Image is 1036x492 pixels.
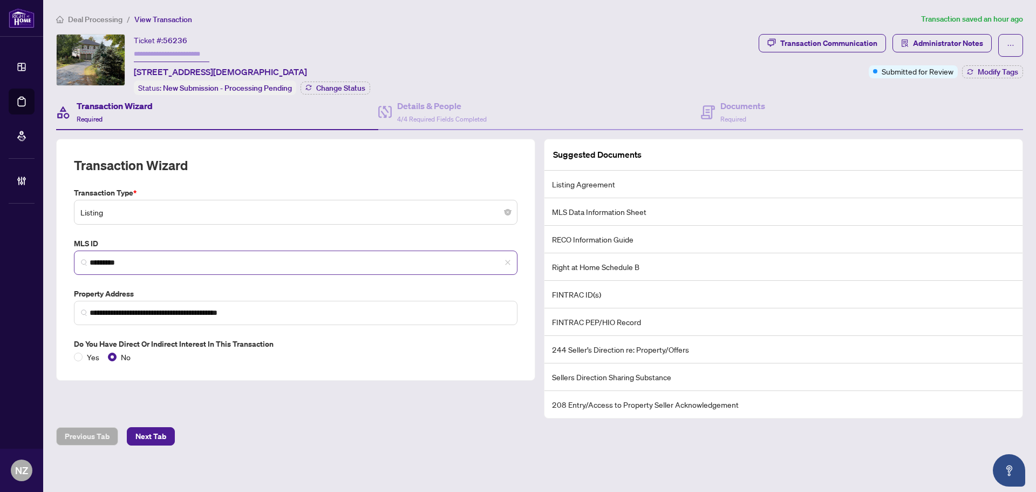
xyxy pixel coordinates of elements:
[127,427,175,446] button: Next Tab
[397,99,487,112] h4: Details & People
[56,16,64,23] span: home
[993,454,1025,487] button: Open asap
[544,391,1023,418] li: 208 Entry/Access to Property Seller Acknowledgement
[77,115,103,123] span: Required
[81,309,87,316] img: search_icon
[316,84,365,92] span: Change Status
[135,428,166,445] span: Next Tab
[74,157,188,174] h2: Transaction Wizard
[544,363,1023,391] li: Sellers Direction Sharing Substance
[117,351,135,363] span: No
[74,187,517,199] label: Transaction Type
[780,35,877,52] div: Transaction Communication
[81,259,87,266] img: search_icon
[544,226,1023,253] li: RECO Information Guide
[720,115,746,123] span: Required
[892,34,992,52] button: Administrator Notes
[134,15,192,24] span: View Transaction
[74,288,517,300] label: Property Address
[544,253,1023,281] li: Right at Home Schedule B
[163,83,292,93] span: New Submission - Processing Pending
[56,427,118,446] button: Previous Tab
[720,99,765,112] h4: Documents
[544,281,1023,308] li: FINTRAC ID(s)
[978,68,1018,76] span: Modify Tags
[759,34,886,52] button: Transaction Communication
[127,13,130,25] li: /
[134,80,296,95] div: Status:
[74,338,517,350] label: Do you have direct or indirect interest in this transaction
[15,463,28,478] span: NZ
[74,238,517,250] label: MLS ID
[882,65,953,77] span: Submitted for Review
[134,65,307,78] span: [STREET_ADDRESS][DEMOGRAPHIC_DATA]
[83,351,104,363] span: Yes
[57,35,125,85] img: IMG-N12422629_1.jpg
[505,259,511,266] span: close
[80,202,511,223] span: Listing
[505,209,511,215] span: close-circle
[553,148,642,161] article: Suggested Documents
[962,65,1023,78] button: Modify Tags
[544,308,1023,336] li: FINTRAC PEP/HIO Record
[68,15,122,24] span: Deal Processing
[544,171,1023,198] li: Listing Agreement
[301,82,370,95] button: Change Status
[901,39,909,47] span: solution
[544,336,1023,363] li: 244 Seller’s Direction re: Property/Offers
[397,115,487,123] span: 4/4 Required Fields Completed
[163,36,187,45] span: 56236
[77,99,153,112] h4: Transaction Wizard
[921,13,1023,25] article: Transaction saved an hour ago
[913,35,983,52] span: Administrator Notes
[134,34,187,46] div: Ticket #:
[9,8,35,28] img: logo
[544,198,1023,226] li: MLS Data Information Sheet
[1007,42,1014,49] span: ellipsis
